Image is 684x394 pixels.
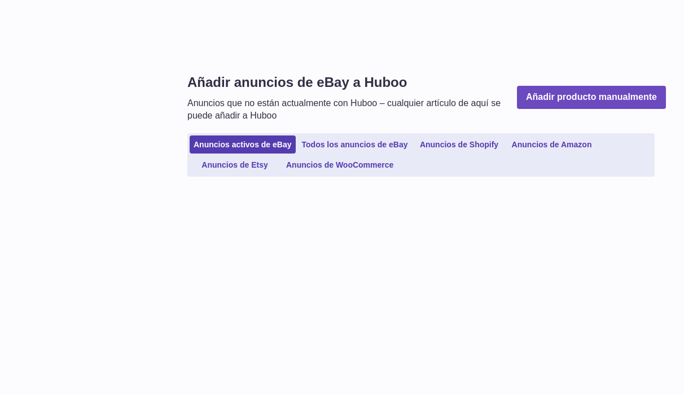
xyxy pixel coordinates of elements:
a: Anuncios de Amazon [507,135,597,154]
a: Anuncios de Etsy [190,156,280,174]
a: Anuncios activos de eBay [190,135,296,154]
a: Anuncios de WooCommerce [282,156,397,174]
a: Añadir producto manualmente [517,86,666,109]
a: Todos los anuncios de eBay [298,135,412,154]
h1: Añadir anuncios de eBay a Huboo [187,73,508,91]
p: Anuncios que no están actualmente con Huboo – cualquier artículo de aquí se puede añadir a Huboo [187,97,508,121]
a: Anuncios de Shopify [414,135,505,154]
